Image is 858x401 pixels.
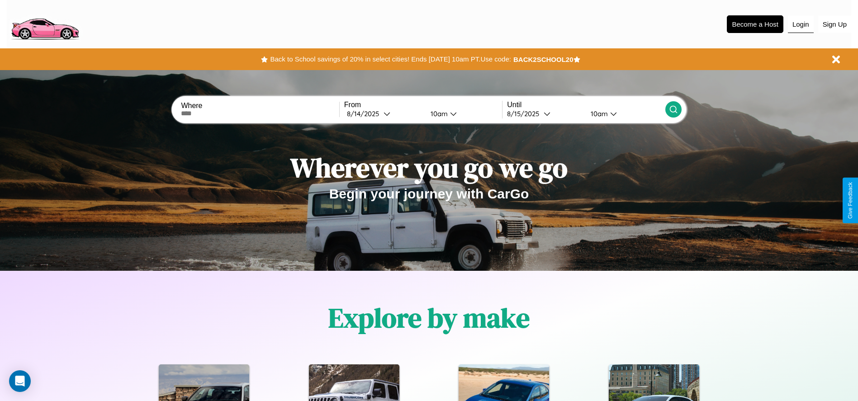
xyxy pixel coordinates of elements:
h1: Explore by make [328,299,530,336]
button: 8/14/2025 [344,109,423,118]
label: From [344,101,502,109]
div: 8 / 15 / 2025 [507,109,544,118]
b: BACK2SCHOOL20 [513,56,574,63]
button: Back to School savings of 20% in select cities! Ends [DATE] 10am PT.Use code: [268,53,513,66]
label: Until [507,101,665,109]
button: Sign Up [818,16,851,33]
img: logo [7,5,83,42]
button: Login [788,16,814,33]
button: Become a Host [727,15,783,33]
div: Give Feedback [847,182,853,219]
div: 8 / 14 / 2025 [347,109,384,118]
div: 10am [586,109,610,118]
button: 10am [423,109,502,118]
button: 10am [583,109,665,118]
div: Open Intercom Messenger [9,370,31,392]
label: Where [181,102,339,110]
div: 10am [426,109,450,118]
